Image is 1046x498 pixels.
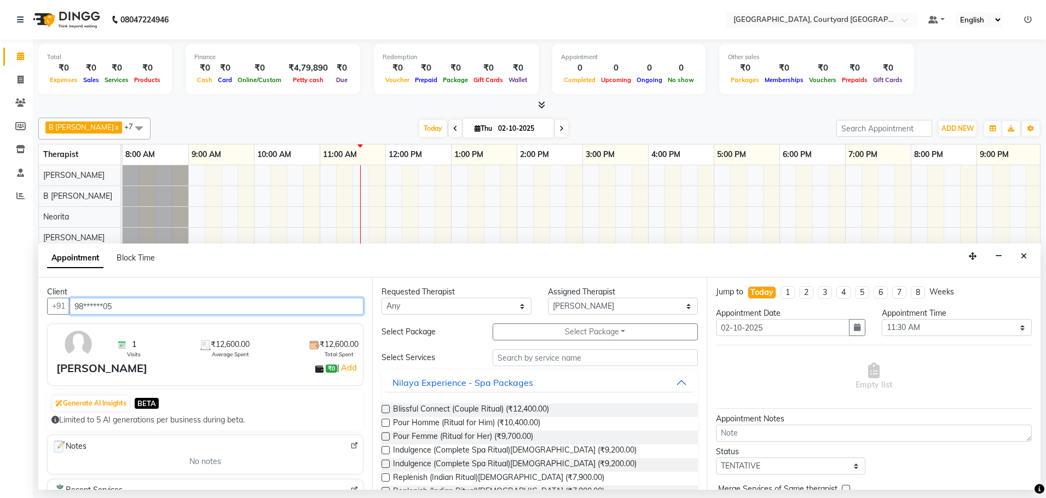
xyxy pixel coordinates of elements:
a: 3:00 PM [583,147,617,163]
div: ₹0 [412,62,440,74]
div: ₹0 [839,62,870,74]
div: Status [716,446,866,458]
div: 0 [598,62,634,74]
span: Visits [127,350,141,358]
span: Notes [52,439,86,454]
span: Petty cash [290,76,326,84]
a: 8:00 AM [123,147,158,163]
span: Pour Homme (Ritual for Him) (₹10,400.00) [393,417,540,431]
div: ₹0 [194,62,215,74]
li: 1 [781,286,795,299]
a: Add [339,361,359,374]
div: ₹0 [870,62,905,74]
span: Memberships [762,76,806,84]
span: ₹12,600.00 [211,339,250,350]
div: ₹0 [440,62,471,74]
div: Nilaya Experience - Spa Packages [392,376,533,389]
span: ₹12,600.00 [320,339,359,350]
span: ₹0 [326,364,337,373]
span: Therapist [43,149,78,159]
li: 4 [836,286,851,299]
div: ₹0 [471,62,506,74]
span: Merge Services of Same therapist [718,483,837,497]
div: Jump to [716,286,743,298]
input: yyyy-mm-dd [716,319,850,336]
li: 7 [892,286,906,299]
span: Recent Services [52,484,123,497]
span: Services [102,76,131,84]
span: [PERSON_NAME] [43,233,105,242]
div: Appointment Notes [716,413,1032,425]
div: ₹0 [383,62,412,74]
span: Neorita [43,212,69,222]
a: 9:00 AM [189,147,224,163]
div: Assigned Therapist [548,286,698,298]
span: Ongoing [634,76,665,84]
a: 1:00 PM [452,147,486,163]
span: Voucher [383,76,412,84]
a: 7:00 PM [846,147,880,163]
div: Appointment Time [882,308,1032,319]
span: Indulgence (Complete Spa Ritual)[DEMOGRAPHIC_DATA] (₹9,200.00) [393,444,637,458]
div: Today [750,287,773,298]
span: Card [215,76,235,84]
span: Blissful Connect (Couple Ritual) (₹12,400.00) [393,403,549,417]
li: 6 [874,286,888,299]
button: Nilaya Experience - Spa Packages [386,373,693,392]
input: Search by Name/Mobile/Email/Code [70,298,363,315]
div: ₹0 [332,62,351,74]
b: 08047224946 [120,4,169,35]
a: 9:00 PM [977,147,1012,163]
div: ₹0 [47,62,80,74]
span: Online/Custom [235,76,284,84]
input: Search Appointment [836,120,932,137]
img: logo [28,4,103,35]
span: Expenses [47,76,80,84]
a: 12:00 PM [386,147,425,163]
div: Limited to 5 AI generations per business during beta. [51,414,359,426]
span: Completed [561,76,598,84]
li: 2 [799,286,813,299]
span: | [337,361,359,374]
span: Thu [472,124,495,132]
span: Gift Cards [471,76,506,84]
div: ₹4,79,890 [284,62,332,74]
div: Appointment Date [716,308,866,319]
div: Appointment [561,53,697,62]
span: Sales [80,76,102,84]
span: Package [440,76,471,84]
span: Upcoming [598,76,634,84]
div: Weeks [929,286,954,298]
span: Appointment [47,248,103,268]
div: Total [47,53,163,62]
span: B [PERSON_NAME] [49,123,114,131]
span: Indulgence (Complete Spa Ritual)[DEMOGRAPHIC_DATA] (₹9,200.00) [393,458,637,472]
span: Block Time [117,253,155,263]
button: Generate AI Insights [53,396,129,411]
button: ADD NEW [939,121,976,136]
span: Empty list [856,363,892,391]
input: Search by service name [493,349,698,366]
span: Gift Cards [870,76,905,84]
span: B [PERSON_NAME] [43,191,112,201]
div: Select Package [373,326,484,338]
span: 1 [132,339,136,350]
span: No notes [189,456,221,467]
div: ₹0 [215,62,235,74]
div: ₹0 [131,62,163,74]
div: ₹0 [80,62,102,74]
button: Close [1016,248,1032,265]
div: ₹0 [728,62,762,74]
input: 2025-10-02 [495,120,550,137]
a: 2:00 PM [517,147,552,163]
div: 0 [665,62,697,74]
div: Requested Therapist [382,286,531,298]
li: 8 [911,286,925,299]
span: Packages [728,76,762,84]
button: Select Package [493,323,698,340]
div: ₹0 [506,62,530,74]
div: ₹0 [806,62,839,74]
span: Due [333,76,350,84]
li: 5 [855,286,869,299]
a: 5:00 PM [714,147,749,163]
